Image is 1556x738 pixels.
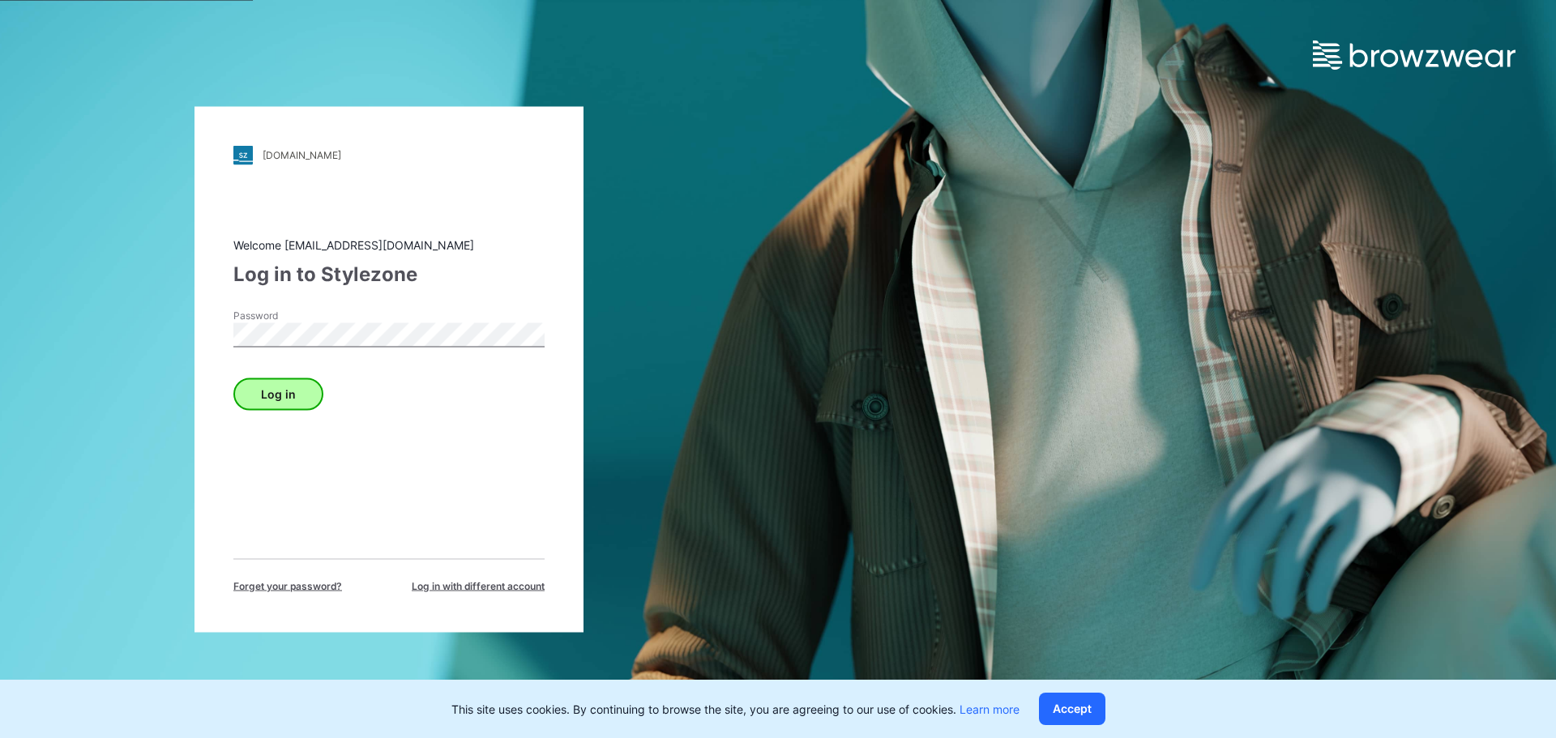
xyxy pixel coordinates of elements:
div: Welcome [EMAIL_ADDRESS][DOMAIN_NAME] [233,236,545,253]
a: [DOMAIN_NAME] [233,145,545,164]
img: browzwear-logo.e42bd6dac1945053ebaf764b6aa21510.svg [1313,41,1515,70]
button: Accept [1039,693,1105,725]
a: Learn more [960,702,1020,716]
img: stylezone-logo.562084cfcfab977791bfbf7441f1a819.svg [233,145,253,164]
div: [DOMAIN_NAME] [263,149,341,161]
label: Password [233,308,347,322]
p: This site uses cookies. By continuing to browse the site, you are agreeing to our use of cookies. [451,701,1020,718]
div: Log in to Stylezone [233,259,545,288]
span: Log in with different account [412,578,545,593]
button: Log in [233,378,323,410]
span: Forget your password? [233,578,342,593]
